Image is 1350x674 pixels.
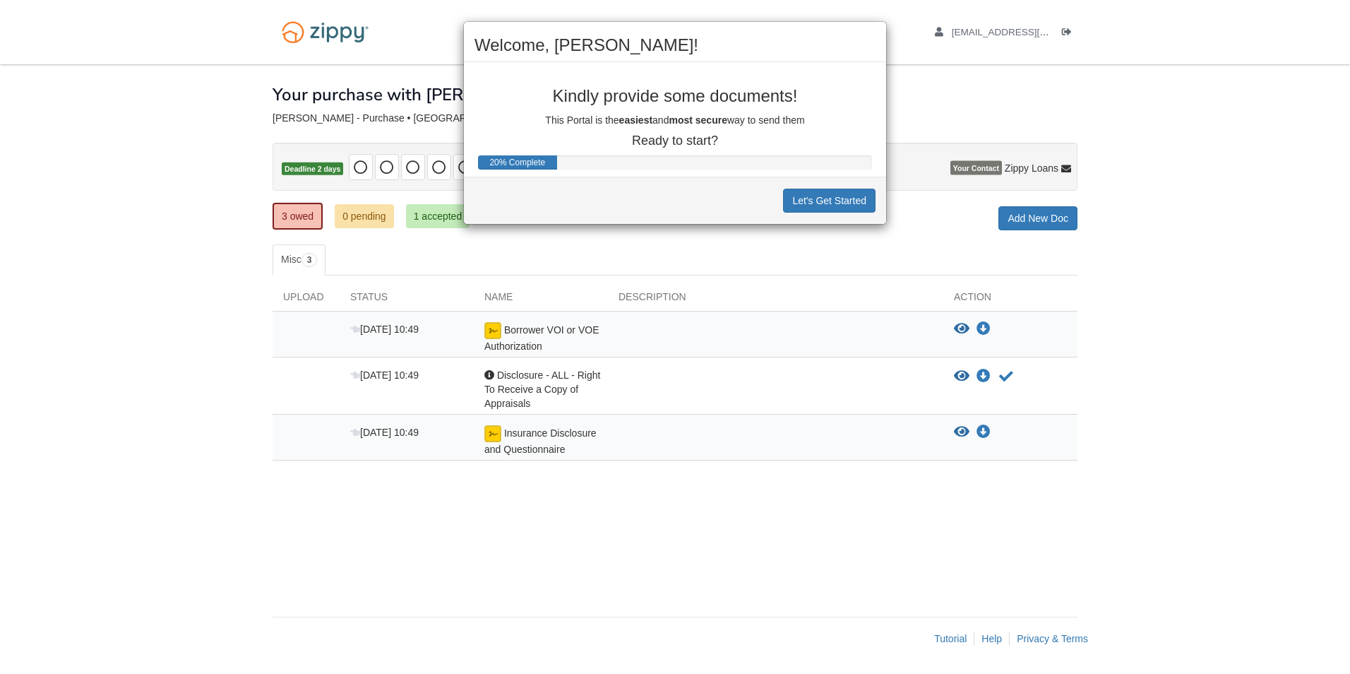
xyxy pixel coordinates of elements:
[669,114,727,126] b: most secure
[474,113,876,127] p: This Portal is the and way to send them
[619,114,652,126] b: easiest
[474,87,876,105] p: Kindly provide some documents!
[783,189,876,213] button: Let's Get Started
[474,134,876,148] p: Ready to start?
[478,155,557,170] div: Progress Bar
[474,36,876,54] h2: Welcome, [PERSON_NAME]!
